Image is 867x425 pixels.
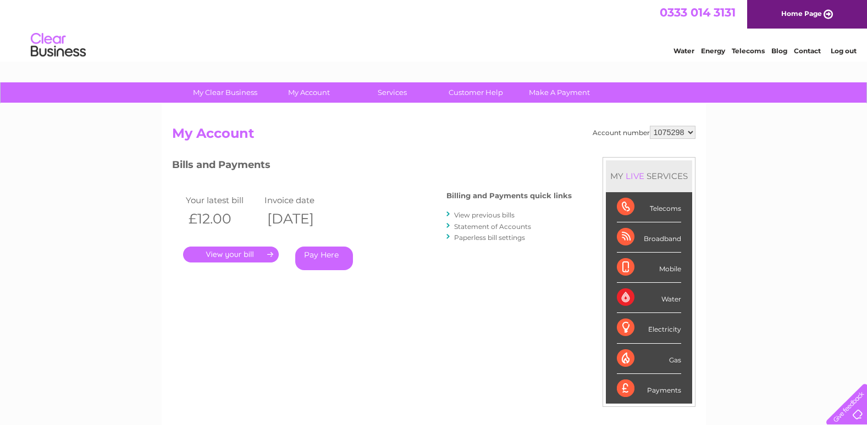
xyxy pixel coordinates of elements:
[794,47,821,55] a: Contact
[183,193,262,208] td: Your latest bill
[617,222,681,253] div: Broadband
[180,82,270,103] a: My Clear Business
[183,247,279,262] a: .
[660,5,736,19] a: 0333 014 3131
[347,82,438,103] a: Services
[606,160,692,192] div: MY SERVICES
[771,47,787,55] a: Blog
[454,211,515,219] a: View previous bills
[454,222,531,231] a: Statement of Accounts
[617,283,681,313] div: Water
[617,313,681,343] div: Electricity
[593,126,695,139] div: Account number
[701,47,725,55] a: Energy
[183,208,262,230] th: £12.00
[172,157,572,176] h3: Bills and Payments
[30,29,86,62] img: logo.png
[514,82,605,103] a: Make A Payment
[262,208,341,230] th: [DATE]
[174,6,694,53] div: Clear Business is a trading name of Verastar Limited (registered in [GEOGRAPHIC_DATA] No. 3667643...
[623,171,647,181] div: LIVE
[295,247,353,270] a: Pay Here
[172,126,695,147] h2: My Account
[446,192,572,200] h4: Billing and Payments quick links
[454,233,525,242] a: Paperless bill settings
[617,253,681,283] div: Mobile
[262,193,341,208] td: Invoice date
[831,47,857,55] a: Log out
[430,82,521,103] a: Customer Help
[263,82,354,103] a: My Account
[732,47,765,55] a: Telecoms
[617,344,681,374] div: Gas
[617,374,681,404] div: Payments
[617,192,681,222] div: Telecoms
[673,47,694,55] a: Water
